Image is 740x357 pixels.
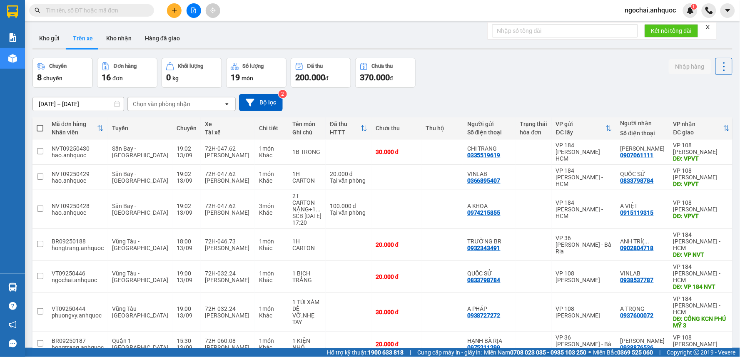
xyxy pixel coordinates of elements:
div: A VIỆT [620,203,665,209]
div: 100.000 đ [330,203,367,209]
input: Tìm tên, số ĐT hoặc mã đơn [46,6,144,15]
strong: 0369 525 060 [618,349,653,356]
div: 72H-060.08 [205,337,251,344]
div: 19:00 [177,305,197,312]
div: 13/09 [177,209,197,216]
div: ANH TRÍ( TRƯỜNG) [620,238,665,245]
div: DĐ: VP 184 NVT [673,283,730,290]
span: question-circle [9,302,17,310]
button: caret-down [720,3,735,18]
div: DỄ VỠ,NHẸ TAY [292,305,321,325]
input: Nhập số tổng đài [492,24,638,37]
div: [PERSON_NAME] [205,277,251,283]
div: Tài xế [205,129,251,136]
div: 30.000 đ [376,149,417,155]
div: 1 món [259,171,284,177]
div: 20.000 đ [376,273,417,280]
div: VP 184 [PERSON_NAME] - HCM [556,199,612,219]
button: Khối lượng0kg [162,58,222,88]
div: 0975211299 [467,344,501,351]
span: Sân Bay - [GEOGRAPHIC_DATA] [112,203,168,216]
div: Mã đơn hàng [52,121,97,127]
div: VP 108 [PERSON_NAME] [556,270,612,283]
span: Quận 1 - [GEOGRAPHIC_DATA] [112,337,168,351]
div: Khác [259,312,284,319]
sup: 2 [279,90,287,98]
div: 0932343491 [467,245,501,251]
div: CHI TRANG [467,145,512,152]
span: close [705,24,711,30]
div: Chưa thu [376,125,417,131]
div: 19:02 [177,145,197,152]
div: VP 108 [PERSON_NAME] [673,167,730,181]
div: phuongvy.anhquoc [52,312,104,319]
div: 15:30 [177,337,197,344]
div: hao.anhquoc [52,177,104,184]
svg: open [224,101,230,107]
span: Sân Bay - [GEOGRAPHIC_DATA] [112,171,168,184]
div: ngochai.anhquoc [52,277,104,283]
div: Chi tiết [259,125,284,131]
span: | [410,348,411,357]
span: notification [9,321,17,329]
div: 0902804718 [620,245,654,251]
div: [PERSON_NAME] [205,245,251,251]
div: 1 TÚI XÁM [292,299,321,305]
div: DĐ: CỔNG KCN PHÚ MỸ 3 [673,315,730,329]
div: Khác [259,245,284,251]
div: VP 184 [PERSON_NAME] - HCM [673,263,730,283]
div: 72H-047.62 [205,171,251,177]
div: HTTT [330,129,361,136]
div: SCB 13/9 17:20 [292,213,321,226]
div: 13/09 [177,277,197,283]
button: Kết nối tổng đài [645,24,698,37]
div: 0938727272 [467,312,501,319]
div: DĐ: VPVT [673,181,730,187]
div: Chuyến [49,63,67,69]
img: icon-new-feature [687,7,694,14]
div: [PERSON_NAME] [205,312,251,319]
div: 0833798784 [467,277,501,283]
div: 0907061111 [620,152,654,159]
div: 72H-032.24 [205,270,251,277]
div: Xe [205,121,251,127]
div: DĐ: VPVT [673,347,730,354]
span: Vũng Tàu - [GEOGRAPHIC_DATA] [112,270,168,283]
button: Kho gửi [32,28,66,48]
div: Khác [259,177,284,184]
div: Khác [259,277,284,283]
button: Trên xe [66,28,100,48]
button: Kho nhận [100,28,138,48]
div: Chọn văn phòng nhận [133,100,190,108]
span: caret-down [724,7,732,14]
div: 3 món [259,203,284,209]
span: | [660,348,661,357]
div: 2T CARTON NẶNG+1 HS ĐỎ [292,193,321,213]
div: 13/09 [177,312,197,319]
div: VP nhận [673,121,723,127]
div: NVT09250429 [52,171,104,177]
span: 19 [231,72,240,82]
div: VINLAB [467,171,512,177]
img: warehouse-icon [8,54,17,63]
div: 13/09 [177,152,197,159]
span: 0 [166,72,171,82]
div: VP 108 [PERSON_NAME] [556,305,612,319]
span: Kết nối tổng đài [651,26,692,35]
div: 1H CARTON [292,238,321,251]
span: Vũng Tàu - [GEOGRAPHIC_DATA] [112,238,168,251]
div: A KHOA [467,203,512,209]
button: plus [167,3,182,18]
div: NVT09250428 [52,203,104,209]
span: ... [645,238,650,245]
div: hongtrang.anhquoc [52,344,104,351]
span: ⚪️ [589,351,591,354]
div: ANH LINH [620,337,665,344]
div: Ghi chú [292,129,321,136]
span: kg [172,75,179,82]
div: 19:02 [177,203,197,209]
th: Toggle SortBy [669,117,734,139]
div: 1 BỊCH TRẮNG [292,270,321,283]
div: [PERSON_NAME] [205,177,251,184]
div: 0938537787 [620,277,654,283]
